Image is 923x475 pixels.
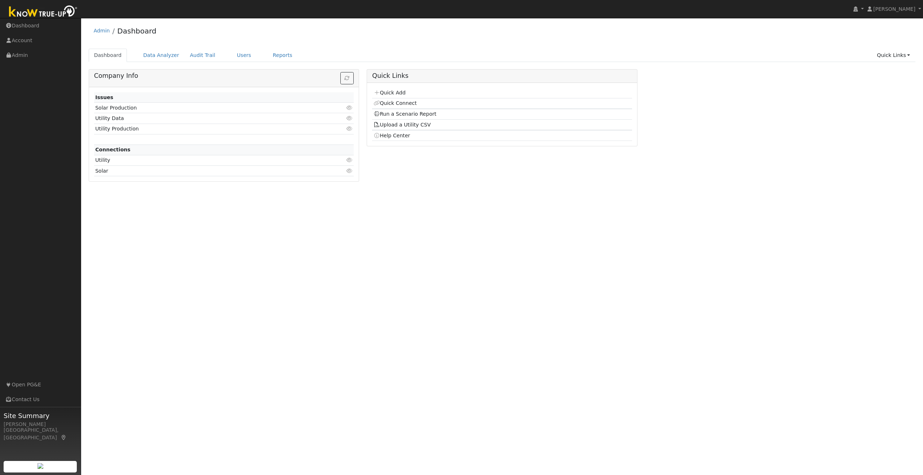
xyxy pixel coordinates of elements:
[346,168,353,173] i: Click to view
[94,166,312,176] td: Solar
[231,49,257,62] a: Users
[61,435,67,440] a: Map
[346,157,353,163] i: Click to view
[4,411,77,421] span: Site Summary
[374,90,406,96] a: Quick Add
[871,49,915,62] a: Quick Links
[346,126,353,131] i: Click to view
[374,111,437,117] a: Run a Scenario Report
[374,133,410,138] a: Help Center
[94,72,354,80] h5: Company Info
[4,426,77,441] div: [GEOGRAPHIC_DATA], [GEOGRAPHIC_DATA]
[94,103,312,113] td: Solar Production
[89,49,127,62] a: Dashboard
[185,49,221,62] a: Audit Trail
[372,72,632,80] h5: Quick Links
[117,27,156,35] a: Dashboard
[94,113,312,124] td: Utility Data
[95,147,131,152] strong: Connections
[95,94,113,100] strong: Issues
[94,155,312,165] td: Utility
[37,463,43,469] img: retrieve
[268,49,298,62] a: Reports
[138,49,185,62] a: Data Analyzer
[346,116,353,121] i: Click to view
[4,421,77,428] div: [PERSON_NAME]
[346,105,353,110] i: Click to view
[5,4,81,20] img: Know True-Up
[374,100,417,106] a: Quick Connect
[94,28,110,34] a: Admin
[94,124,312,134] td: Utility Production
[374,122,431,128] a: Upload a Utility CSV
[873,6,915,12] span: [PERSON_NAME]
